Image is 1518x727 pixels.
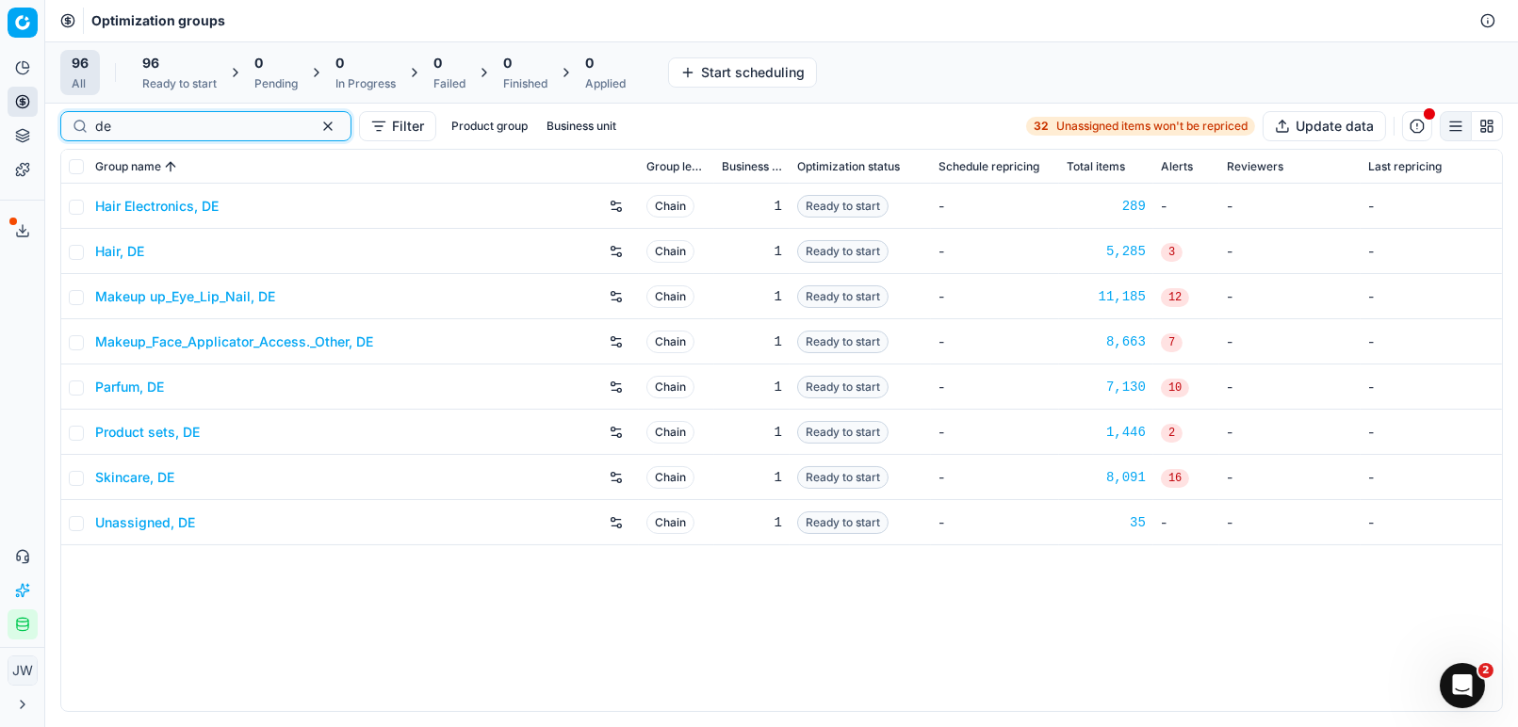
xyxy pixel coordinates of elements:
[1161,288,1189,307] span: 12
[797,285,889,308] span: Ready to start
[95,378,164,396] a: Parfum, DE
[931,319,1059,364] td: -
[646,331,694,353] span: Chain
[1219,229,1361,274] td: -
[1219,184,1361,229] td: -
[1067,513,1146,532] a: 35
[1153,500,1219,545] td: -
[539,115,624,137] button: Business unit
[931,500,1059,545] td: -
[1361,274,1502,319] td: -
[1026,117,1255,136] a: 32Unassigned items won't be repriced
[1161,243,1183,262] span: 3
[1067,242,1146,261] a: 5,285
[95,468,174,487] a: Skincare, DE
[1153,184,1219,229] td: -
[95,332,373,351] a: Makeup_Face_Applicator_Access._Other, DE
[585,76,626,91] div: Applied
[142,76,217,91] div: Ready to start
[335,76,396,91] div: In Progress
[722,468,782,487] div: 1
[91,11,225,30] span: Optimization groups
[722,332,782,351] div: 1
[931,184,1059,229] td: -
[1361,229,1502,274] td: -
[646,466,694,489] span: Chain
[433,76,465,91] div: Failed
[722,423,782,442] div: 1
[668,57,817,88] button: Start scheduling
[1067,378,1146,396] a: 7,130
[797,511,889,534] span: Ready to start
[722,378,782,396] div: 1
[1219,410,1361,455] td: -
[646,240,694,263] span: Chain
[797,466,889,489] span: Ready to start
[722,197,782,216] div: 1
[1361,500,1502,545] td: -
[931,274,1059,319] td: -
[722,287,782,306] div: 1
[503,76,547,91] div: Finished
[1361,184,1502,229] td: -
[1067,468,1146,487] a: 8,091
[254,54,263,73] span: 0
[646,195,694,218] span: Chain
[797,376,889,398] span: Ready to start
[1219,274,1361,319] td: -
[95,287,275,306] a: Makeup up_Eye_Lip_Nail, DE
[1067,423,1146,442] a: 1,446
[254,76,298,91] div: Pending
[8,656,37,685] span: JW
[1361,410,1502,455] td: -
[722,159,782,174] span: Business unit
[646,376,694,398] span: Chain
[1219,319,1361,364] td: -
[1161,159,1193,174] span: Alerts
[939,159,1039,174] span: Schedule repricing
[1219,500,1361,545] td: -
[797,195,889,218] span: Ready to start
[797,240,889,263] span: Ready to start
[1361,364,1502,410] td: -
[142,54,159,73] span: 96
[646,159,707,174] span: Group level
[1368,159,1442,174] span: Last repricing
[1361,319,1502,364] td: -
[931,455,1059,500] td: -
[1067,197,1146,216] a: 289
[797,159,900,174] span: Optimization status
[95,423,200,442] a: Product sets, DE
[335,54,344,73] span: 0
[722,242,782,261] div: 1
[797,331,889,353] span: Ready to start
[931,410,1059,455] td: -
[1161,424,1183,443] span: 2
[722,513,782,532] div: 1
[95,197,219,216] a: Hair Electronics, DE
[1219,455,1361,500] td: -
[646,511,694,534] span: Chain
[646,285,694,308] span: Chain
[95,242,144,261] a: Hair, DE
[1067,332,1146,351] a: 8,663
[1067,287,1146,306] a: 11,185
[1440,663,1485,708] iframe: Intercom live chat
[1161,379,1189,397] span: 10
[95,117,302,136] input: Search
[161,157,180,176] button: Sorted by Group name ascending
[931,364,1059,410] td: -
[585,54,594,73] span: 0
[444,115,535,137] button: Product group
[433,54,442,73] span: 0
[1067,159,1125,174] span: Total items
[1034,119,1049,134] strong: 32
[1219,364,1361,410] td: -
